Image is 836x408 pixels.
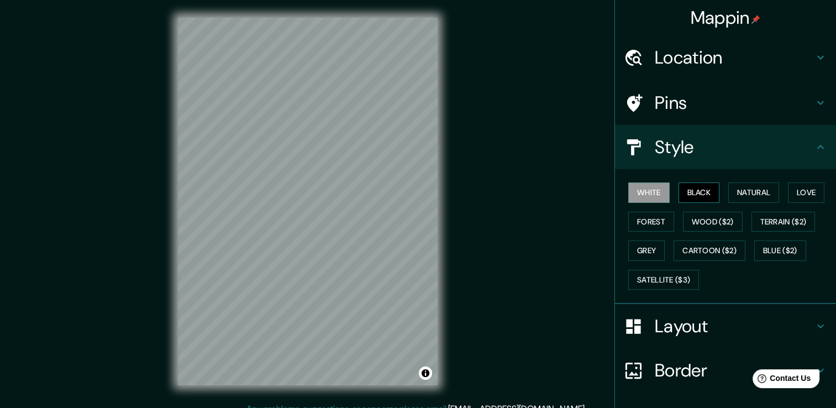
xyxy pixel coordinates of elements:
button: Satellite ($3) [628,270,699,290]
div: Pins [615,81,836,125]
button: Black [679,182,720,203]
div: Layout [615,304,836,348]
h4: Style [655,136,814,158]
button: Cartoon ($2) [674,240,745,261]
button: Toggle attribution [419,367,432,380]
button: White [628,182,670,203]
button: Wood ($2) [683,212,743,232]
div: Location [615,35,836,80]
img: pin-icon.png [751,15,760,24]
canvas: Map [178,18,438,385]
h4: Pins [655,92,814,114]
h4: Location [655,46,814,69]
button: Grey [628,240,665,261]
button: Forest [628,212,674,232]
h4: Border [655,359,814,381]
h4: Layout [655,315,814,337]
button: Love [788,182,824,203]
h4: Mappin [691,7,761,29]
button: Terrain ($2) [751,212,816,232]
div: Border [615,348,836,393]
iframe: Help widget launcher [738,365,824,396]
button: Natural [728,182,779,203]
div: Style [615,125,836,169]
button: Blue ($2) [754,240,806,261]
